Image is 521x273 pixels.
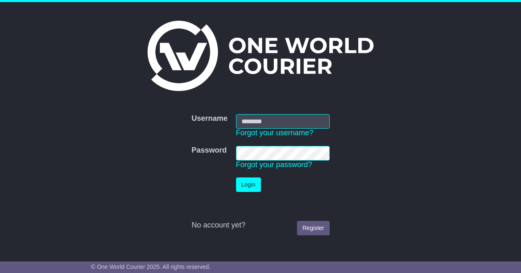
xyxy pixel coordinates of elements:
[236,129,314,137] a: Forgot your username?
[191,146,227,155] label: Password
[91,263,211,270] span: © One World Courier 2025. All rights reserved.
[297,221,329,235] a: Register
[236,177,261,192] button: Login
[147,21,374,91] img: One World
[191,114,227,123] label: Username
[191,221,329,230] div: No account yet?
[236,160,312,169] a: Forgot your password?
